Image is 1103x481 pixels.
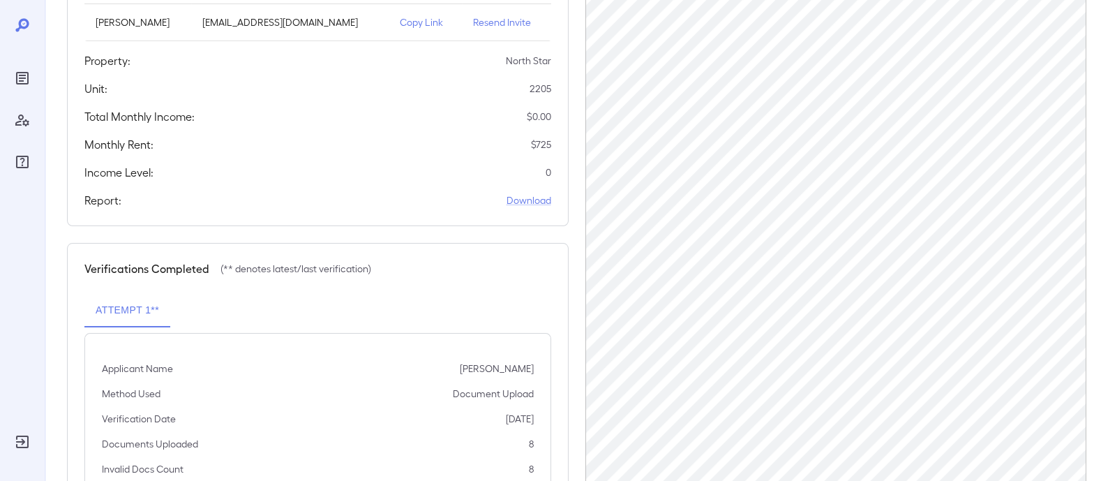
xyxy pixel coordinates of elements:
p: [EMAIL_ADDRESS][DOMAIN_NAME] [202,15,377,29]
p: Document Upload [453,387,534,401]
h5: Property: [84,52,130,69]
h5: Verifications Completed [84,260,209,277]
p: 2205 [530,82,551,96]
p: North Star [506,54,551,68]
h5: Monthly Rent: [84,136,153,153]
p: Invalid Docs Count [102,462,183,476]
p: $ 725 [531,138,551,151]
a: Download [507,193,551,207]
p: [PERSON_NAME] [460,362,534,376]
p: [DATE] [506,412,534,426]
p: 8 [529,437,534,451]
p: Method Used [102,387,160,401]
p: Copy Link [400,15,450,29]
p: Verification Date [102,412,176,426]
h5: Income Level: [84,164,153,181]
p: Documents Uploaded [102,437,198,451]
div: Manage Users [11,109,33,131]
p: $ 0.00 [527,110,551,124]
div: Reports [11,67,33,89]
p: 0 [546,165,551,179]
div: FAQ [11,151,33,173]
h5: Unit: [84,80,107,97]
button: Attempt 1** [84,294,170,327]
p: 8 [529,462,534,476]
div: Log Out [11,431,33,453]
h5: Total Monthly Income: [84,108,195,125]
p: (** denotes latest/last verification) [220,262,371,276]
p: [PERSON_NAME] [96,15,180,29]
p: Applicant Name [102,362,173,376]
p: Resend Invite [473,15,540,29]
h5: Report: [84,192,121,209]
